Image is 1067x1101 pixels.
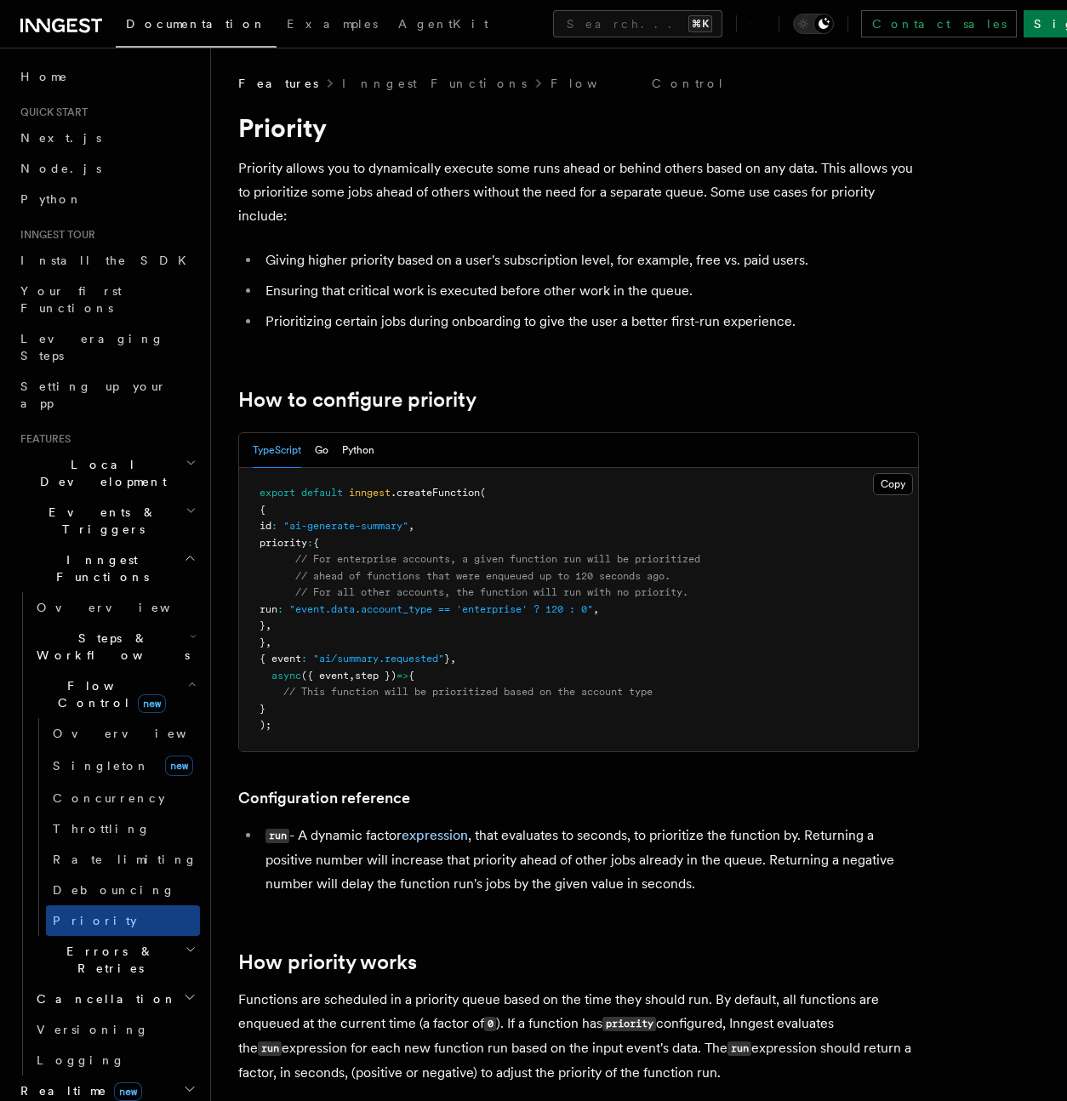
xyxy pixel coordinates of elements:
[165,756,193,776] span: new
[301,487,343,499] span: default
[277,5,388,46] a: Examples
[46,783,200,813] a: Concurrency
[53,727,228,740] span: Overview
[14,228,95,242] span: Inngest tour
[20,68,68,85] span: Home
[14,432,71,446] span: Features
[315,433,328,468] button: Go
[260,504,265,516] span: {
[238,112,919,143] h1: Priority
[20,192,83,206] span: Python
[260,279,919,303] li: Ensuring that critical work is executed before other work in the queue.
[30,1014,200,1045] a: Versioning
[688,15,712,32] kbd: ⌘K
[14,245,200,276] a: Install the SDK
[14,276,200,323] a: Your first Functions
[260,619,265,631] span: }
[287,17,378,31] span: Examples
[20,284,122,315] span: Your first Functions
[283,686,653,698] span: // This function will be prioritized based on the account type
[37,1053,125,1067] span: Logging
[53,914,137,927] span: Priority
[260,719,271,731] span: );
[289,603,593,615] span: "event.data.account_type == 'enterprise' ? 120 : 0"
[260,653,301,665] span: { event
[265,619,271,631] span: ,
[307,537,313,549] span: :
[553,10,722,37] button: Search...⌘K
[14,1082,142,1099] span: Realtime
[14,323,200,371] a: Leveraging Steps
[313,653,444,665] span: "ai/summary.requested"
[260,520,271,532] span: id
[14,551,184,585] span: Inngest Functions
[271,520,277,532] span: :
[53,759,150,773] span: Singleton
[258,1041,282,1056] code: run
[402,827,468,843] a: expression
[593,603,599,615] span: ,
[260,487,295,499] span: export
[444,653,450,665] span: }
[238,75,318,92] span: Features
[408,670,414,682] span: {
[271,670,301,682] span: async
[30,670,200,718] button: Flow Controlnew
[238,950,417,974] a: How priority works
[53,822,151,836] span: Throttling
[301,653,307,665] span: :
[14,371,200,419] a: Setting up your app
[238,988,919,1085] p: Functions are scheduled in a priority queue based on the time they should run. By default, all fu...
[14,61,200,92] a: Home
[349,670,355,682] span: ,
[295,553,700,565] span: // For enterprise accounts, a given function run will be prioritized
[20,379,167,410] span: Setting up your app
[397,670,408,682] span: =>
[46,875,200,905] a: Debouncing
[46,905,200,936] a: Priority
[14,497,200,545] button: Events & Triggers
[260,824,919,896] li: - A dynamic factor , that evaluates to seconds, to prioritize the function by. Returning a positi...
[30,623,200,670] button: Steps & Workflows
[551,75,725,92] a: Flow Control
[114,1082,142,1101] span: new
[37,601,212,614] span: Overview
[53,883,175,897] span: Debouncing
[138,694,166,713] span: new
[30,990,177,1007] span: Cancellation
[238,388,476,412] a: How to configure priority
[295,586,688,598] span: // For all other accounts, the function will run with no priority.
[450,653,456,665] span: ,
[480,487,486,499] span: (
[14,592,200,1075] div: Inngest Functions
[283,520,408,532] span: "ai-generate-summary"
[14,123,200,153] a: Next.js
[46,813,200,844] a: Throttling
[873,473,913,495] button: Copy
[46,718,200,749] a: Overview
[30,1045,200,1075] a: Logging
[313,537,319,549] span: {
[391,487,480,499] span: .createFunction
[30,630,190,664] span: Steps & Workflows
[408,520,414,532] span: ,
[260,603,277,615] span: run
[46,749,200,783] a: Singletonnew
[238,786,410,810] a: Configuration reference
[301,670,349,682] span: ({ event
[20,254,197,267] span: Install the SDK
[265,636,271,648] span: ,
[46,844,200,875] a: Rate limiting
[53,791,165,805] span: Concurrency
[260,537,307,549] span: priority
[861,10,1017,37] a: Contact sales
[342,433,374,468] button: Python
[260,703,265,715] span: }
[37,1023,149,1036] span: Versioning
[265,829,289,843] code: run
[14,504,185,538] span: Events & Triggers
[260,310,919,334] li: Prioritizing certain jobs during onboarding to give the user a better first-run experience.
[14,153,200,184] a: Node.js
[238,157,919,228] p: Priority allows you to dynamically execute some runs ahead or behind others based on any data. Th...
[388,5,499,46] a: AgentKit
